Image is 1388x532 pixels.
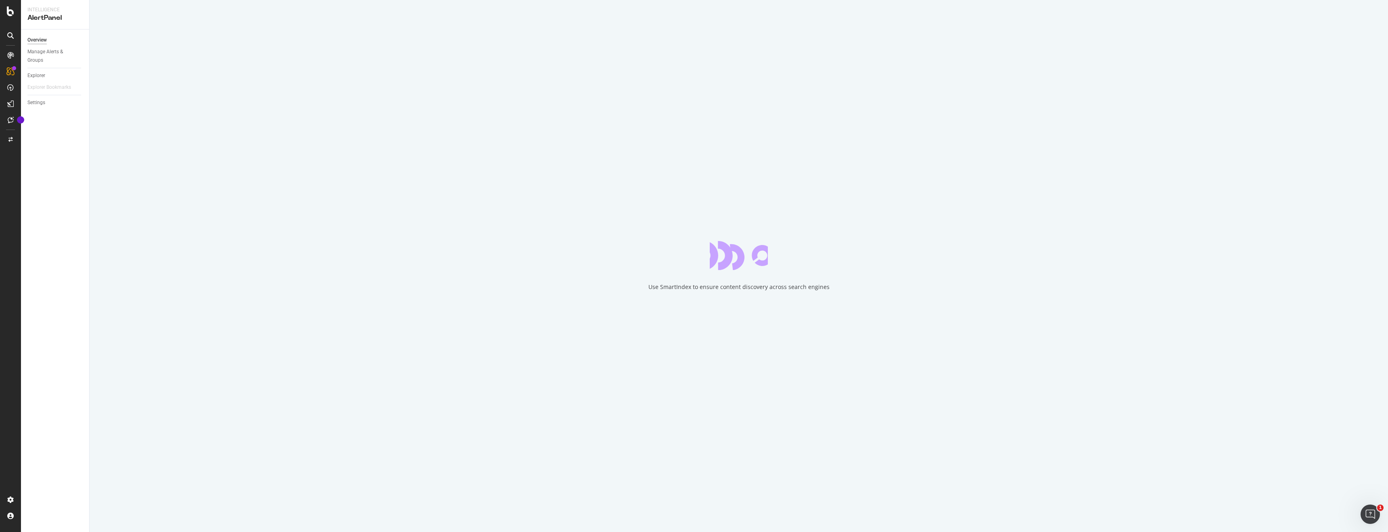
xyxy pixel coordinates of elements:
[27,6,83,13] div: Intelligence
[27,71,45,80] div: Explorer
[27,71,84,80] a: Explorer
[27,36,84,44] a: Overview
[710,241,768,270] div: animation
[1361,505,1380,524] iframe: Intercom live chat
[27,83,79,92] a: Explorer Bookmarks
[648,283,830,291] div: Use SmartIndex to ensure content discovery across search engines
[27,98,84,107] a: Settings
[27,98,45,107] div: Settings
[27,48,76,65] div: Manage Alerts & Groups
[17,116,24,124] div: Tooltip anchor
[27,36,47,44] div: Overview
[27,48,84,65] a: Manage Alerts & Groups
[27,83,71,92] div: Explorer Bookmarks
[27,13,83,23] div: AlertPanel
[1377,505,1384,511] span: 1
